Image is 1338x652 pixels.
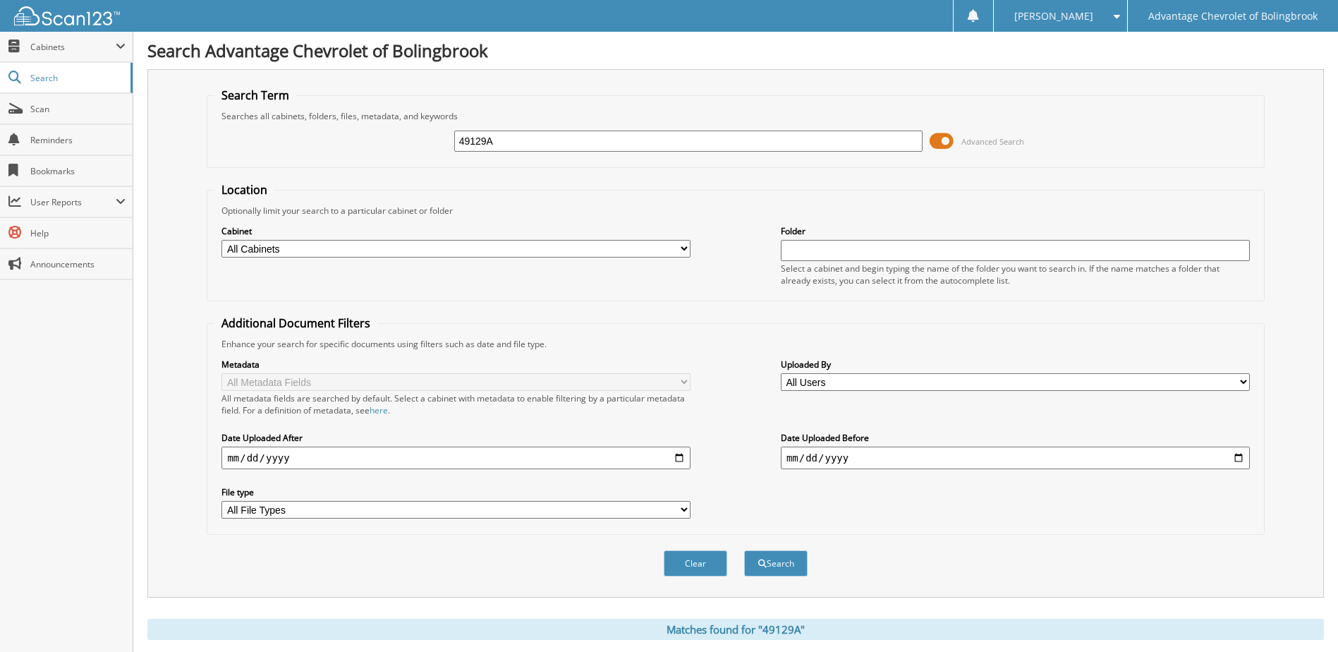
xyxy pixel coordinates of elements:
[781,447,1250,469] input: end
[744,550,808,576] button: Search
[214,315,377,331] legend: Additional Document Filters
[214,338,1256,350] div: Enhance your search for specific documents using filters such as date and file type.
[221,432,691,444] label: Date Uploaded After
[30,41,116,53] span: Cabinets
[30,165,126,177] span: Bookmarks
[221,392,691,416] div: All metadata fields are searched by default. Select a cabinet with metadata to enable filtering b...
[781,262,1250,286] div: Select a cabinet and begin typing the name of the folder you want to search in. If the name match...
[221,358,691,370] label: Metadata
[1148,12,1318,20] span: Advantage Chevrolet of Bolingbrook
[214,110,1256,122] div: Searches all cabinets, folders, files, metadata, and keywords
[781,225,1250,237] label: Folder
[214,182,274,198] legend: Location
[30,227,126,239] span: Help
[781,358,1250,370] label: Uploaded By
[214,205,1256,217] div: Optionally limit your search to a particular cabinet or folder
[30,134,126,146] span: Reminders
[30,72,123,84] span: Search
[147,39,1324,62] h1: Search Advantage Chevrolet of Bolingbrook
[221,225,691,237] label: Cabinet
[30,258,126,270] span: Announcements
[961,136,1024,147] span: Advanced Search
[1014,12,1093,20] span: [PERSON_NAME]
[30,196,116,208] span: User Reports
[30,103,126,115] span: Scan
[221,486,691,498] label: File type
[14,6,120,25] img: scan123-logo-white.svg
[147,619,1324,640] div: Matches found for "49129A"
[221,447,691,469] input: start
[664,550,727,576] button: Clear
[781,432,1250,444] label: Date Uploaded Before
[214,87,296,103] legend: Search Term
[370,404,388,416] a: here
